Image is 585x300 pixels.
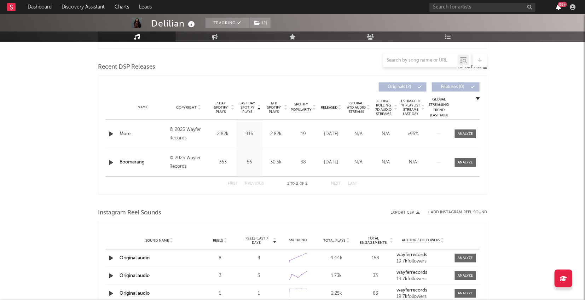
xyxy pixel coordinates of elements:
a: Original audio [120,291,150,296]
span: Global Rolling 7D Audio Streams [374,99,393,116]
div: 3 [241,272,277,279]
span: Reels [213,238,223,243]
div: 2.82k [265,131,288,138]
button: Export CSV [390,210,420,215]
div: N/A [374,159,398,166]
div: © 2025 Wayfer Records [169,126,208,143]
div: >95% [401,131,425,138]
button: Export CSV [458,65,487,69]
span: Copyright [176,105,197,110]
button: Tracking [205,18,250,28]
div: 4 [241,255,277,262]
div: 2.82k [212,131,234,138]
button: Features(0) [432,82,480,92]
div: 56 [238,159,261,166]
div: 363 [212,159,234,166]
div: 19 [291,131,316,138]
span: Reels (last 7 days) [241,236,272,245]
span: Sound Name [145,238,169,243]
span: Spotify Popularity [291,102,312,112]
span: Instagram Reel Sounds [98,209,161,217]
div: + Add Instagram Reel Sound [420,210,487,214]
button: 99+ [556,4,561,10]
strong: wayferrecords [396,288,427,293]
button: First [228,182,238,186]
div: 83 [358,290,393,297]
span: ATD Spotify Plays [265,101,283,114]
div: N/A [347,159,370,166]
div: 19.7k followers [396,277,450,282]
div: 19.7k followers [396,259,450,264]
span: 7 Day Spotify Plays [212,101,230,114]
button: (2) [250,18,271,28]
div: Global Streaming Trend (Last 60D) [428,97,450,118]
div: N/A [347,131,370,138]
span: Features ( 0 ) [436,85,469,89]
div: 3 [202,272,238,279]
div: [DATE] [319,159,343,166]
div: 99 + [558,2,567,7]
button: Next [331,182,341,186]
span: Global ATD Audio Streams [347,101,366,114]
div: 8 [202,255,238,262]
div: 1.73k [319,272,354,279]
span: ( 2 ) [250,18,271,28]
strong: wayferrecords [396,253,427,257]
div: 30.5k [265,159,288,166]
div: 4.44k [319,255,354,262]
span: of [300,182,304,185]
a: Boomerang [120,159,166,166]
a: wayferrecords [396,253,450,258]
button: Last [348,182,357,186]
a: wayferrecords [396,288,450,293]
span: Originals ( 2 ) [383,85,416,89]
span: Estimated % Playlist Streams Last Day [401,99,421,116]
div: 19.7k followers [396,294,450,299]
span: Author / Followers [402,238,440,243]
input: Search by song name or URL [383,58,458,63]
a: More [120,131,166,138]
div: Name [120,105,166,110]
input: Search for artists [429,3,535,12]
div: [DATE] [319,131,343,138]
span: Total Engagements [358,236,389,245]
div: N/A [401,159,425,166]
div: 916 [238,131,261,138]
span: Last Day Spotify Plays [238,101,257,114]
div: 1 [202,290,238,297]
div: Delilian [151,18,197,29]
strong: wayferrecords [396,270,427,275]
a: Original audio [120,273,150,278]
button: + Add Instagram Reel Sound [427,210,487,214]
span: Released [321,105,337,110]
div: 158 [358,255,393,262]
div: N/A [374,131,398,138]
a: wayferrecords [396,270,450,275]
div: 6M Trend [280,238,315,243]
a: Original audio [120,256,150,260]
button: Originals(2) [379,82,427,92]
div: 38 [291,159,316,166]
span: to [291,182,295,185]
span: Recent DSP Releases [98,63,155,71]
div: 1 [241,290,277,297]
div: 2.25k [319,290,354,297]
div: 33 [358,272,393,279]
button: Previous [245,182,264,186]
span: Total Plays [324,238,346,243]
div: 1 2 2 [278,180,317,188]
div: © 2025 Wayfer Records [169,154,208,171]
